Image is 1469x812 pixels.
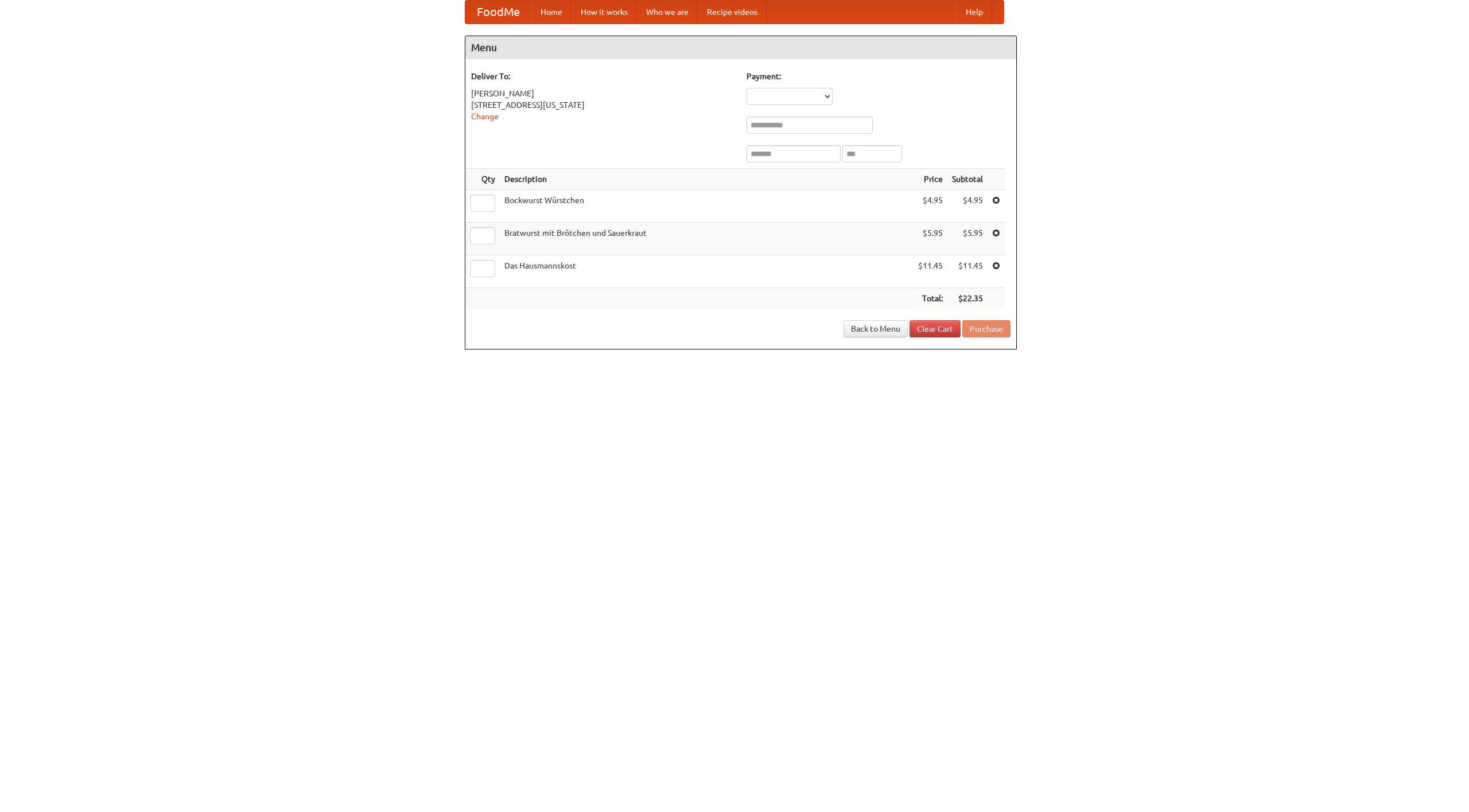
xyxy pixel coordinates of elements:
[500,169,914,190] th: Description
[572,1,637,24] a: How it works
[947,255,988,288] td: $11.45
[500,223,914,255] td: Bratwurst mit Brötchen und Sauerkraut
[947,190,988,223] td: $4.95
[531,1,572,24] a: Home
[471,112,499,121] a: Change
[465,1,531,24] a: FoodMe
[471,71,735,82] h5: Deliver To:
[914,190,947,223] td: $4.95
[914,255,947,288] td: $11.45
[962,320,1011,337] button: Purchase
[471,88,735,99] div: [PERSON_NAME]
[500,190,914,223] td: Bockwurst Würstchen
[465,169,500,190] th: Qty
[947,288,988,309] th: $22.35
[914,288,947,309] th: Total:
[947,223,988,255] td: $5.95
[500,255,914,288] td: Das Hausmannskost
[698,1,767,24] a: Recipe videos
[637,1,698,24] a: Who we are
[947,169,988,190] th: Subtotal
[914,223,947,255] td: $5.95
[910,320,961,337] a: Clear Cart
[844,320,908,337] a: Back to Menu
[747,71,1011,82] h5: Payment:
[914,169,947,190] th: Price
[465,36,1016,59] h4: Menu
[471,99,735,111] div: [STREET_ADDRESS][US_STATE]
[957,1,992,24] a: Help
